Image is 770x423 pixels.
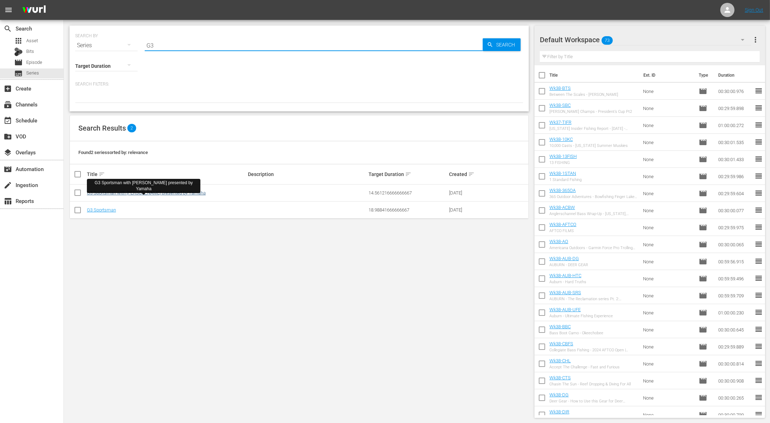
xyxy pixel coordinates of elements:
span: menu [4,6,13,14]
a: Wk38-DG [549,392,569,397]
span: Episode [699,240,707,249]
span: Episode [699,138,707,147]
td: None [640,83,696,100]
td: 00:30:01.535 [715,134,754,151]
a: Wk38-SBC [549,103,571,108]
span: Overlays [4,148,12,157]
div: Bits [14,48,23,56]
a: Wk38-CHL [549,358,571,363]
td: None [640,321,696,338]
span: sort [405,171,411,177]
button: Search [483,38,521,51]
a: Wk38-AUB-SRS [549,290,581,295]
span: Episode [699,206,707,215]
span: reorder [754,257,763,265]
span: reorder [754,121,763,129]
td: 00:29:59.889 [715,338,754,355]
span: Episode [699,257,707,266]
div: Title [87,170,246,178]
span: reorder [754,104,763,112]
td: None [640,355,696,372]
span: Episode [699,377,707,385]
td: None [640,304,696,321]
a: Wk38-BBC [549,324,571,329]
div: AFTCO FILMS [549,229,576,233]
span: Asset [14,37,23,45]
span: Channels [4,100,12,109]
span: reorder [754,172,763,180]
span: more_vert [751,35,760,44]
td: 01:00:00.230 [715,304,754,321]
div: Chasin The Sun - Reef Dropping & Diving For All [549,382,631,386]
td: 00:29:59.604 [715,185,754,202]
td: 00:30:00.814 [715,355,754,372]
a: Wk38-10KC [549,137,573,142]
td: 01:00:00.272 [715,117,754,134]
td: 00:30:00.265 [715,389,754,406]
td: None [640,134,696,151]
span: Search Results [78,124,126,132]
a: Wk37-TIFR [549,120,571,125]
span: Episode [699,172,707,181]
div: Anglerschannel Bass Wrap-Up - [US_STATE], [US_STATE] & [US_STATE] Highlights [549,211,637,216]
th: Ext. ID [639,65,694,85]
div: 10,000 Casts - [US_STATE] Summer Muskies [549,143,628,148]
span: VOD [4,132,12,141]
span: sort [99,171,105,177]
span: sort [468,171,475,177]
div: 1 Standard Fishing [549,177,582,182]
td: 00:30:00.077 [715,202,754,219]
a: Wk38-1STAN [549,171,576,176]
span: Series [14,69,23,78]
span: Episode [699,274,707,283]
button: more_vert [751,31,760,48]
span: Episode [699,155,707,164]
span: Episode [699,189,707,198]
div: Target Duration [369,170,447,178]
span: Ingestion [4,181,12,189]
p: Search Filters: [75,81,523,87]
td: 00:29:59.986 [715,168,754,185]
td: 00:59:56.915 [715,253,754,270]
div: Default Workspace [540,30,751,50]
img: ans4CAIJ8jUAAAAAAAAAAAAAAAAAAAAAAAAgQb4GAAAAAAAAAAAAAAAAAAAAAAAAJMjXAAAAAAAAAAAAAAAAAAAAAAAAgAT5G... [17,2,51,18]
td: 00:30:00.645 [715,321,754,338]
span: Episode [699,121,707,130]
a: Wk38-13FISH [549,154,577,159]
span: Found 2 series sorted by: relevance [78,150,148,155]
th: Duration [714,65,757,85]
span: Automation [4,165,12,174]
a: Sign Out [745,7,763,13]
span: Episode [699,325,707,334]
div: Auburn - Hard Truths [549,280,586,284]
span: Create [4,84,12,93]
span: reorder [754,138,763,146]
div: [DATE] [449,190,487,196]
td: None [640,168,696,185]
span: reorder [754,308,763,317]
td: None [640,202,696,219]
div: G3 Sportsman with [PERSON_NAME] presented by Yamaha [90,180,198,192]
td: 00:29:59.975 [715,219,754,236]
span: Series [26,70,39,77]
td: 00:30:00.065 [715,236,754,253]
a: Wk38-AUB-HTC [549,273,581,278]
td: None [640,219,696,236]
span: reorder [754,359,763,368]
th: Type [694,65,714,85]
span: Episode [699,308,707,317]
span: Episode [699,411,707,419]
div: AUBURN - DEER GEAR [549,263,588,267]
div: 13 FISHING [549,160,577,165]
div: Created [449,170,487,178]
span: reorder [754,87,763,95]
span: reorder [754,376,763,385]
span: Bits [26,48,34,55]
span: reorder [754,342,763,351]
a: G3 Sportsman [87,207,116,213]
th: Title [549,65,639,85]
span: reorder [754,393,763,402]
a: Wk38-BTS [549,86,571,91]
span: Episode [699,394,707,402]
span: reorder [754,291,763,300]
